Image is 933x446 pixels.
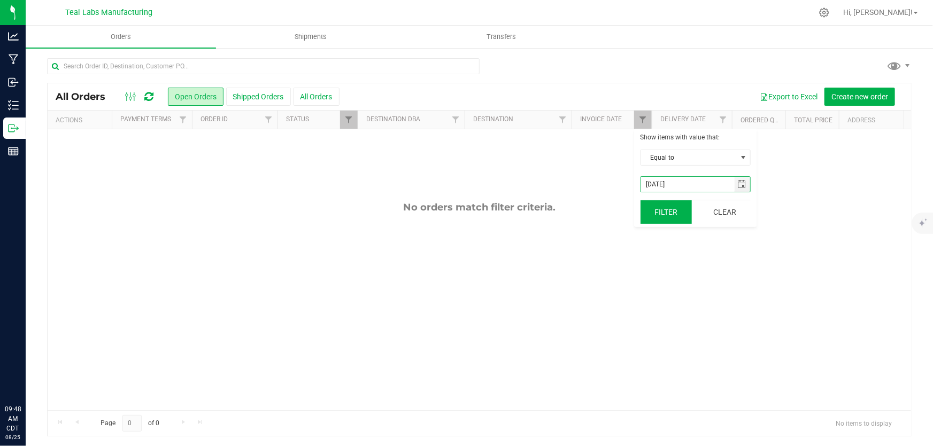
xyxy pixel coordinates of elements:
a: Transfers [406,26,596,48]
inline-svg: Outbound [8,123,19,134]
inline-svg: Analytics [8,31,19,42]
input: Search Order ID, Destination, Customer PO... [47,58,480,74]
a: Destination DBA [366,115,420,123]
a: Filter [714,111,732,129]
span: select [735,177,750,192]
div: Manage settings [818,7,831,18]
span: No items to display [827,415,900,431]
p: 09:48 AM CDT [5,404,21,433]
div: Actions [56,116,107,124]
p: 08/25 [5,433,21,441]
span: Create new order [831,92,888,101]
a: Filter [174,111,192,129]
a: Status [286,115,309,123]
a: Invoice Date [580,115,622,123]
button: Create new order [824,88,895,106]
span: All Orders [56,91,116,103]
form: Show items with value that: [634,129,757,227]
a: Orders [26,26,216,48]
inline-svg: Manufacturing [8,54,19,65]
a: Ordered qty [741,116,782,124]
span: select [737,150,750,165]
a: Total Price [794,116,832,124]
span: Shipments [281,32,342,42]
inline-svg: Reports [8,146,19,157]
a: Filter [340,111,358,129]
a: Filter [634,111,652,129]
a: Delivery Date [660,115,706,123]
span: Page of 0 [91,415,168,432]
button: Filter [641,200,692,224]
inline-svg: Inventory [8,100,19,111]
inline-svg: Inbound [8,77,19,88]
a: Filter [260,111,277,129]
span: Operator [641,150,751,166]
a: Filter [554,111,572,129]
div: Show items with value that: [641,133,751,142]
a: Order ID [201,115,228,123]
button: Clear [699,200,751,224]
a: Filter [447,111,465,129]
span: Orders [96,32,145,42]
button: Export to Excel [753,88,824,106]
button: Open Orders [168,88,223,106]
div: No orders match filter criteria. [48,201,911,213]
input: Value [641,177,735,192]
button: All Orders [294,88,340,106]
button: Shipped Orders [226,88,291,106]
a: Payment Terms [120,115,171,123]
span: Teal Labs Manufacturing [66,8,153,17]
span: Transfers [472,32,530,42]
a: Destination [473,115,513,123]
span: Equal to [641,150,737,165]
span: Hi, [PERSON_NAME]! [843,8,913,17]
a: Shipments [216,26,406,48]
